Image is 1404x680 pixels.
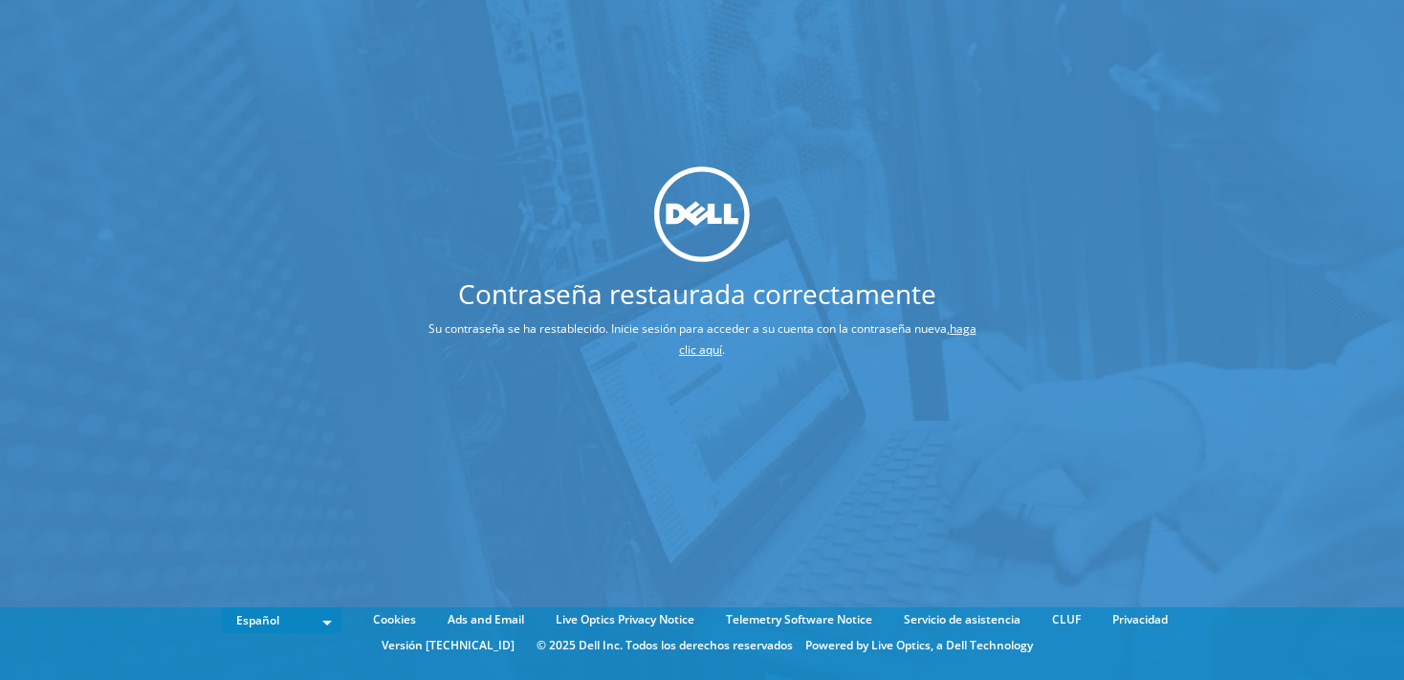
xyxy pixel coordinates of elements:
a: haga clic aquí [679,320,976,358]
li: © 2025 Dell Inc. Todos los derechos reservados [527,635,802,656]
a: Ads and Email [433,609,538,630]
a: Servicio de asistencia [889,609,1035,630]
li: Powered by Live Optics, a Dell Technology [805,635,1033,656]
h1: Contraseña restaurada correctamente [351,280,1043,307]
a: CLUF [1038,609,1095,630]
a: Live Optics Privacy Notice [541,609,709,630]
img: dell_svg_logo.svg [654,166,750,262]
p: Su contraseña se ha restablecido. Inicie sesión para acceder a su cuenta con la contraseña nueva, . [351,318,1053,361]
a: Privacidad [1098,609,1182,630]
a: Telemetry Software Notice [712,609,887,630]
a: Cookies [359,609,430,630]
li: Versión [TECHNICAL_ID] [372,635,524,656]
